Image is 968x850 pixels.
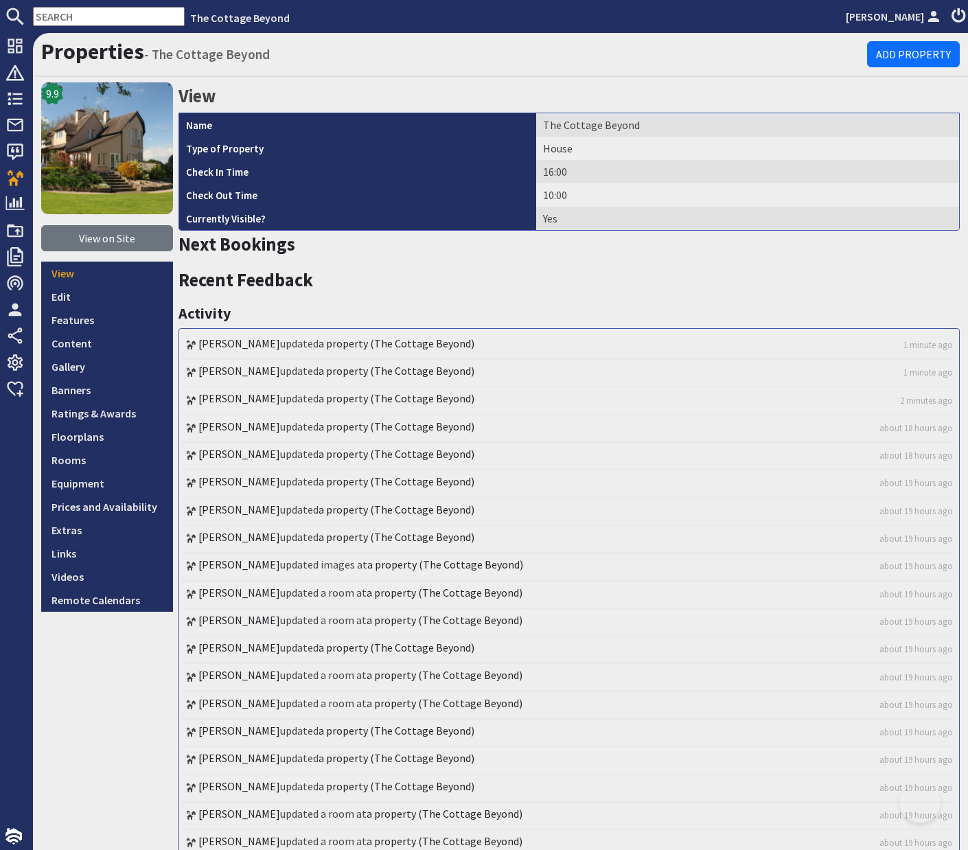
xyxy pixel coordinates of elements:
[183,498,956,526] li: updated
[178,268,313,291] a: Recent Feedback
[319,779,474,793] a: a property (The Cottage Beyond)
[198,391,280,405] a: [PERSON_NAME]
[41,225,173,251] a: View on Site
[319,364,474,378] a: a property (The Cottage Beyond)
[319,336,474,350] a: a property (The Cottage Beyond)
[144,46,270,62] small: - The Cottage Beyond
[899,781,941,823] iframe: Toggle Customer Support
[198,834,280,848] a: [PERSON_NAME]
[198,696,280,710] a: [PERSON_NAME]
[41,518,173,542] a: Extras
[179,137,536,160] th: Type of Property
[41,332,173,355] a: Content
[367,586,522,599] a: a property (The Cottage Beyond)
[198,779,280,793] a: [PERSON_NAME]
[867,41,960,67] a: Add Property
[879,505,953,518] a: about 19 hours ago
[198,530,280,544] a: [PERSON_NAME]
[179,183,536,207] th: Check Out Time
[41,425,173,448] a: Floorplans
[183,720,956,747] li: updated
[33,7,185,26] input: SEARCH
[198,751,280,765] a: [PERSON_NAME]
[198,668,280,682] a: [PERSON_NAME]
[41,82,173,214] img: The Cottage Beyond's icon
[183,775,956,803] li: updated
[319,474,474,488] a: a property (The Cottage Beyond)
[367,807,522,820] a: a property (The Cottage Beyond)
[879,698,953,711] a: about 19 hours ago
[41,38,144,65] a: Properties
[879,643,953,656] a: about 19 hours ago
[879,560,953,573] a: about 19 hours ago
[183,609,956,636] li: updated a room at
[183,692,956,720] li: updated a room at
[319,420,474,433] a: a property (The Cottage Beyond)
[183,415,956,443] li: updated
[367,613,522,627] a: a property (The Cottage Beyond)
[41,448,173,472] a: Rooms
[183,636,956,664] li: updated
[879,532,953,545] a: about 19 hours ago
[183,360,956,387] li: updated
[41,82,173,214] a: The Cottage Beyond's icon9.9
[879,588,953,601] a: about 19 hours ago
[198,558,280,571] a: [PERSON_NAME]
[178,82,960,110] h2: View
[41,402,173,425] a: Ratings & Awards
[198,641,280,654] a: [PERSON_NAME]
[536,113,959,137] td: The Cottage Beyond
[900,394,953,407] a: 2 minutes ago
[319,641,474,654] a: a property (The Cottage Beyond)
[319,503,474,516] a: a property (The Cottage Beyond)
[178,303,231,323] a: Activity
[846,8,943,25] a: [PERSON_NAME]
[198,447,280,461] a: [PERSON_NAME]
[198,503,280,516] a: [PERSON_NAME]
[41,262,173,285] a: View
[879,753,953,766] a: about 19 hours ago
[536,160,959,183] td: 16:00
[178,233,295,255] a: Next Bookings
[879,781,953,794] a: about 19 hours ago
[367,558,523,571] a: a property (The Cottage Beyond)
[319,724,474,737] a: a property (The Cottage Beyond)
[319,447,474,461] a: a property (The Cottage Beyond)
[41,355,173,378] a: Gallery
[879,449,953,462] a: about 18 hours ago
[183,387,956,415] li: updated
[198,474,280,488] a: [PERSON_NAME]
[183,747,956,774] li: updated
[41,542,173,565] a: Links
[5,828,22,845] img: staytech_i_w-64f4e8e9ee0a9c174fd5317b4b171b261742d2d393467e5bdba4413f4f884c10.svg
[46,85,59,102] span: 9.9
[198,724,280,737] a: [PERSON_NAME]
[879,476,953,490] a: about 19 hours ago
[367,696,522,710] a: a property (The Cottage Beyond)
[41,472,173,495] a: Equipment
[183,664,956,691] li: updated a room at
[41,378,173,402] a: Banners
[879,615,953,628] a: about 19 hours ago
[198,586,280,599] a: [PERSON_NAME]
[179,207,536,230] th: Currently Visible?
[179,160,536,183] th: Check In Time
[198,613,280,627] a: [PERSON_NAME]
[41,588,173,612] a: Remote Calendars
[41,308,173,332] a: Features
[367,668,522,682] a: a property (The Cottage Beyond)
[183,553,956,581] li: updated images at
[190,11,290,25] a: The Cottage Beyond
[198,807,280,820] a: [PERSON_NAME]
[41,285,173,308] a: Edit
[183,470,956,498] li: updated
[183,803,956,830] li: updated a room at
[879,726,953,739] a: about 19 hours ago
[879,422,953,435] a: about 18 hours ago
[879,809,953,822] a: about 19 hours ago
[41,565,173,588] a: Videos
[879,836,953,849] a: about 19 hours ago
[319,751,474,765] a: a property (The Cottage Beyond)
[903,338,953,352] a: 1 minute ago
[319,530,474,544] a: a property (The Cottage Beyond)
